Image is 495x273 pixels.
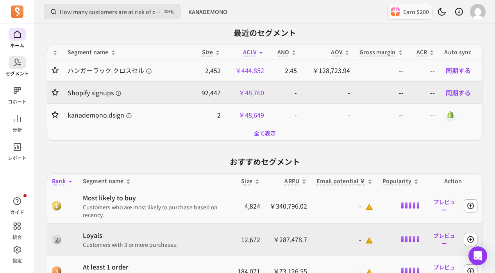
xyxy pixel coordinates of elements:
[359,110,404,120] p: --
[83,203,228,219] p: Customers who are most likely to purchase based on recency.
[403,8,429,16] p: Earn $200
[47,27,482,38] p: 最近のセグメント
[316,177,365,185] p: Email potential ￥
[52,111,58,119] button: Toggle favorite
[230,110,264,120] p: ￥48,649
[198,88,221,97] p: 92,447
[83,193,228,202] p: Most likely to buy
[68,88,189,97] a: Shopify signups
[270,201,307,211] span: ￥340,796.02
[306,88,350,97] p: -
[198,110,221,120] p: 2
[13,234,22,240] p: 統合
[5,70,29,77] p: セグメント
[316,235,373,244] p: -
[444,109,457,121] button: shopify_customer_tag
[273,110,297,120] p: -
[164,7,174,16] span: +
[83,177,228,185] div: Segment name
[230,66,264,75] p: ￥444,852
[68,88,122,97] span: Shopify signups
[52,177,66,185] span: Rank
[273,88,297,97] p: -
[331,48,342,56] p: AOV
[83,262,228,271] p: At least 1 order
[277,48,289,56] span: ANO
[8,155,27,161] p: レポート
[446,66,471,75] span: 同期する
[254,129,276,137] a: 全て表示
[171,9,174,15] kbd: K
[241,177,252,185] span: Size
[387,4,432,20] button: Earn $200
[198,66,221,75] p: 2,452
[13,257,22,264] p: 設定
[273,235,307,244] span: ￥287,478.7
[306,110,350,120] p: -
[284,177,299,185] p: ARPU
[413,110,435,120] p: --
[13,127,22,133] p: 分析
[429,228,460,250] a: プレビュー
[164,7,168,17] kbd: ⌘
[382,177,411,185] p: Popularity
[446,110,455,120] img: shopify_customer_tag
[68,66,189,75] a: ハンガーラック クロスセル
[446,88,471,97] span: 同期する
[444,64,472,77] button: 同期する
[68,110,132,120] span: kanademono.dsign
[230,88,264,97] p: ￥48,760
[10,209,24,215] p: ガイド
[60,8,161,16] p: How many customers are at risk of churning?
[243,48,256,56] span: ACLV
[444,86,472,99] button: 同期する
[359,88,404,97] p: --
[241,235,260,244] span: 12,672
[68,48,189,56] div: Segment name
[359,66,404,75] p: --
[429,177,477,185] div: Action
[413,88,435,97] p: --
[68,66,152,75] span: ハンガーラック クロスセル
[434,4,450,20] button: Toggle dark mode
[468,246,487,265] div: Open Intercom Messenger
[202,48,213,56] span: Size
[184,5,232,19] button: KANADEMONO
[273,66,297,75] p: 2.45
[306,66,350,75] p: ￥128,723.94
[316,201,373,211] p: -
[9,193,26,217] button: ガイド
[413,66,435,75] p: --
[188,8,227,16] span: KANADEMONO
[44,4,180,19] button: How many customers are at risk of churning?⌘+K
[52,235,61,244] span: 2
[10,42,24,48] p: ホーム
[245,201,260,211] span: 4,824
[429,195,460,217] a: プレビュー
[47,156,482,167] p: おすすめセグメント
[416,48,427,56] p: ACR
[52,201,61,211] span: 1
[470,4,486,20] img: avatar
[83,230,228,240] p: Loyals
[68,110,189,120] a: kanademono.dsign
[444,48,477,56] div: Auto sync
[359,48,396,56] p: Gross margin
[52,66,58,74] button: Toggle favorite
[83,241,228,248] p: Customers with 3 or more purchases.
[8,98,27,105] p: コホート
[52,89,58,96] button: Toggle favorite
